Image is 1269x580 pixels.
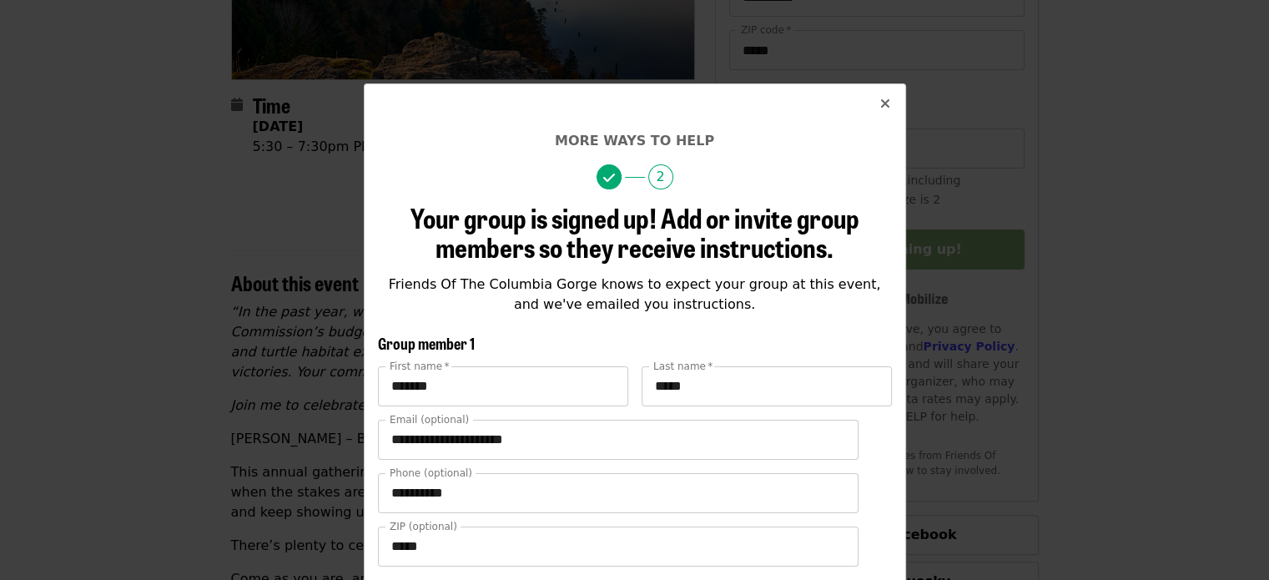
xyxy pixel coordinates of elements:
[603,170,615,186] i: check icon
[378,366,628,406] input: First name
[555,133,714,149] span: More ways to help
[390,522,457,532] label: ZIP (optional)
[390,415,469,425] label: Email (optional)
[378,420,859,460] input: Email (optional)
[378,332,475,354] span: Group member 1
[378,527,859,567] input: ZIP (optional)
[390,361,450,371] label: First name
[648,164,673,189] span: 2
[390,468,472,478] label: Phone (optional)
[865,84,905,124] button: Close
[642,366,892,406] input: Last name
[378,473,859,513] input: Phone (optional)
[410,198,859,266] span: Your group is signed up! Add or invite group members so they receive instructions.
[389,276,881,312] span: Friends Of The Columbia Gorge knows to expect your group at this event, and we've emailed you ins...
[880,96,890,112] i: times icon
[653,361,713,371] label: Last name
